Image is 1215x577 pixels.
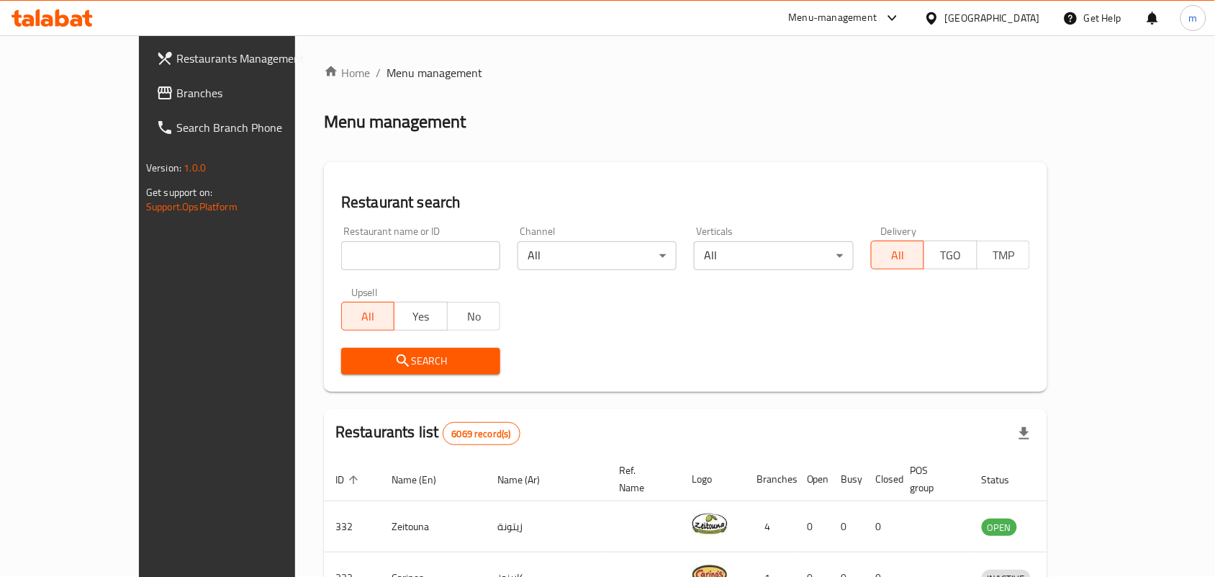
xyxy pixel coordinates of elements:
button: TGO [923,241,977,269]
span: Ref. Name [619,462,663,496]
div: Menu-management [789,9,877,27]
span: TMP [983,245,1024,266]
a: Support.OpsPlatform [146,197,238,216]
a: Restaurants Management [145,41,342,76]
span: 1.0.0 [184,158,206,177]
th: Logo [680,457,745,501]
span: Restaurants Management [176,50,330,67]
th: Busy [830,457,864,501]
span: All [348,306,389,327]
a: Branches [145,76,342,110]
td: Zeitouna [380,501,486,553]
div: [GEOGRAPHIC_DATA] [945,10,1040,26]
button: No [447,302,500,331]
button: All [871,241,924,269]
span: All [877,245,918,266]
a: Search Branch Phone [145,110,342,145]
span: Name (Ar) [497,471,559,488]
h2: Restaurant search [341,192,1030,213]
span: Menu management [387,64,482,81]
span: No [453,306,494,327]
h2: Menu management [324,110,466,133]
h2: Restaurants list [335,421,520,445]
td: 4 [745,501,795,553]
input: Search for restaurant name or ID.. [341,241,500,270]
span: Search Branch Phone [176,119,330,136]
div: Export file [1007,416,1042,451]
td: زيتونة [486,501,607,553]
td: 0 [830,501,864,553]
th: Open [795,457,830,501]
span: m [1189,10,1198,26]
button: TMP [977,241,1030,269]
span: TGO [930,245,971,266]
img: Zeitouna [692,506,728,542]
span: Branches [176,84,330,102]
span: Name (En) [392,471,455,488]
span: OPEN [982,519,1017,536]
td: 0 [795,501,830,553]
a: Home [324,64,370,81]
span: Yes [400,306,441,327]
span: 6069 record(s) [443,427,520,441]
span: Version: [146,158,181,177]
span: ID [335,471,363,488]
div: OPEN [982,519,1017,536]
th: Branches [745,457,795,501]
div: All [518,241,677,270]
li: / [376,64,381,81]
button: All [341,302,394,331]
th: Closed [864,457,899,501]
td: 0 [864,501,899,553]
button: Search [341,348,500,375]
span: POS group [911,462,953,496]
nav: breadcrumb [324,64,1047,81]
label: Delivery [881,226,917,236]
span: Search [353,352,489,370]
span: Status [982,471,1029,488]
label: Upsell [351,287,378,298]
div: Total records count [443,422,520,445]
span: Get support on: [146,183,212,202]
button: Yes [394,302,447,331]
td: 332 [324,501,380,553]
div: All [694,241,853,270]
